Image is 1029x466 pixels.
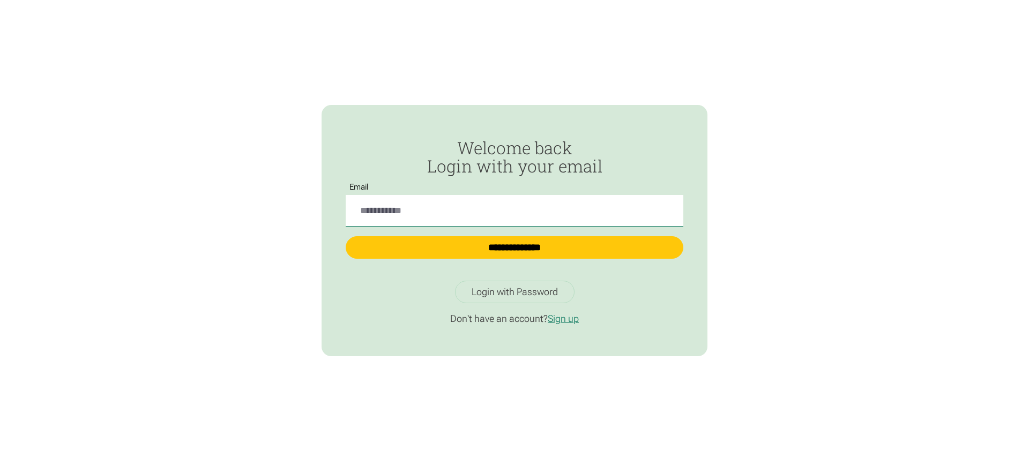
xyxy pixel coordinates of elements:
[548,313,579,324] a: Sign up
[346,183,372,192] label: Email
[346,139,683,176] h2: Welcome back Login with your email
[472,286,558,298] div: Login with Password
[346,139,683,271] form: Passwordless Login
[346,313,683,325] p: Don't have an account?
